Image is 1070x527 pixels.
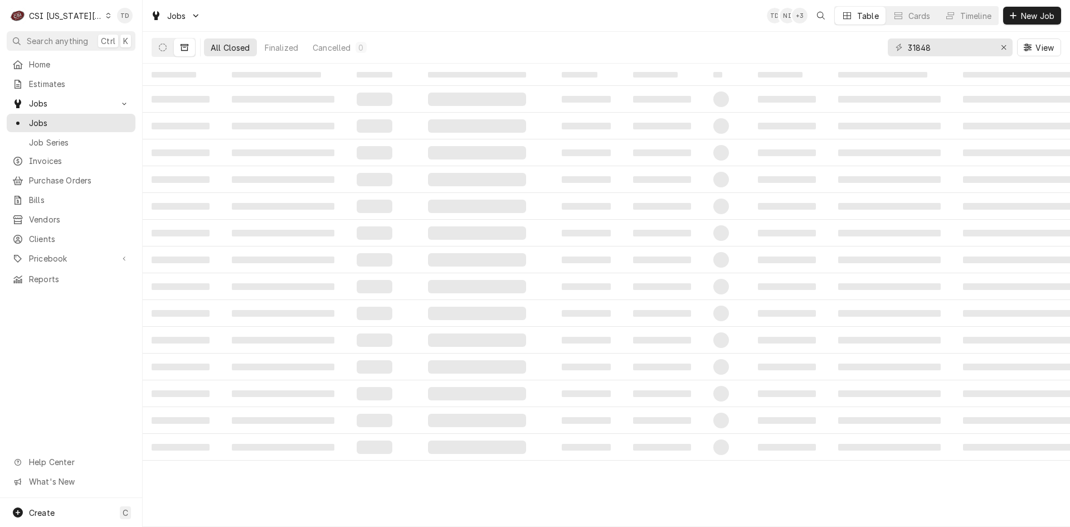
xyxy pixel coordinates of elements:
[117,8,133,23] div: TD
[232,364,334,370] span: ‌
[908,38,991,56] input: Keyword search
[357,414,392,427] span: ‌
[960,10,991,22] div: Timeline
[152,283,210,290] span: ‌
[428,387,526,400] span: ‌
[838,310,941,317] span: ‌
[428,333,526,347] span: ‌
[428,93,526,106] span: ‌
[357,119,392,133] span: ‌
[29,117,130,129] span: Jobs
[758,96,816,103] span: ‌
[29,137,130,148] span: Job Series
[152,417,210,424] span: ‌
[758,123,816,129] span: ‌
[357,200,392,213] span: ‌
[265,42,298,54] div: Finalized
[562,230,611,236] span: ‌
[562,149,611,156] span: ‌
[357,307,392,320] span: ‌
[232,417,334,424] span: ‌
[152,364,210,370] span: ‌
[232,310,334,317] span: ‌
[152,310,210,317] span: ‌
[562,257,611,263] span: ‌
[152,230,210,236] span: ‌
[758,203,816,210] span: ‌
[7,230,135,248] a: Clients
[713,72,722,78] span: ‌
[838,364,941,370] span: ‌
[838,149,941,156] span: ‌
[758,230,816,236] span: ‌
[123,35,128,47] span: K
[562,72,597,78] span: ‌
[232,203,334,210] span: ‌
[7,133,135,152] a: Job Series
[633,444,691,451] span: ‌
[7,55,135,74] a: Home
[838,283,941,290] span: ‌
[29,253,113,264] span: Pricebook
[713,172,729,187] span: ‌
[812,7,830,25] button: Open search
[633,230,691,236] span: ‌
[758,364,816,370] span: ‌
[357,360,392,374] span: ‌
[767,8,782,23] div: TD
[562,337,611,344] span: ‌
[562,176,611,183] span: ‌
[562,444,611,451] span: ‌
[633,257,691,263] span: ‌
[29,59,130,70] span: Home
[357,441,392,454] span: ‌
[357,173,392,186] span: ‌
[211,42,250,54] div: All Closed
[838,444,941,451] span: ‌
[152,337,210,344] span: ‌
[1019,10,1057,22] span: New Job
[713,332,729,348] span: ‌
[29,476,129,487] span: What's New
[713,199,729,214] span: ‌
[357,387,392,400] span: ‌
[357,226,392,240] span: ‌
[152,123,210,129] span: ‌
[838,203,941,210] span: ‌
[428,226,526,240] span: ‌
[29,508,55,518] span: Create
[232,230,334,236] span: ‌
[767,8,782,23] div: Tim Devereux's Avatar
[152,444,210,451] span: ‌
[758,417,816,424] span: ‌
[633,203,691,210] span: ‌
[758,257,816,263] span: ‌
[758,390,816,397] span: ‌
[357,253,392,267] span: ‌
[29,194,130,206] span: Bills
[7,191,135,209] a: Bills
[633,176,691,183] span: ‌
[29,78,130,90] span: Estimates
[152,149,210,156] span: ‌
[562,96,611,103] span: ‌
[758,72,802,78] span: ‌
[143,64,1070,527] table: All Closed Jobs List Loading
[7,270,135,288] a: Reports
[232,96,334,103] span: ‌
[713,252,729,268] span: ‌
[29,155,130,167] span: Invoices
[29,98,113,109] span: Jobs
[232,123,334,129] span: ‌
[838,337,941,344] span: ‌
[713,359,729,375] span: ‌
[758,444,816,451] span: ‌
[713,439,729,455] span: ‌
[7,75,135,93] a: Estimates
[232,444,334,451] span: ‌
[428,173,526,186] span: ‌
[633,364,691,370] span: ‌
[152,257,210,263] span: ‌
[232,72,321,78] span: ‌
[152,390,210,397] span: ‌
